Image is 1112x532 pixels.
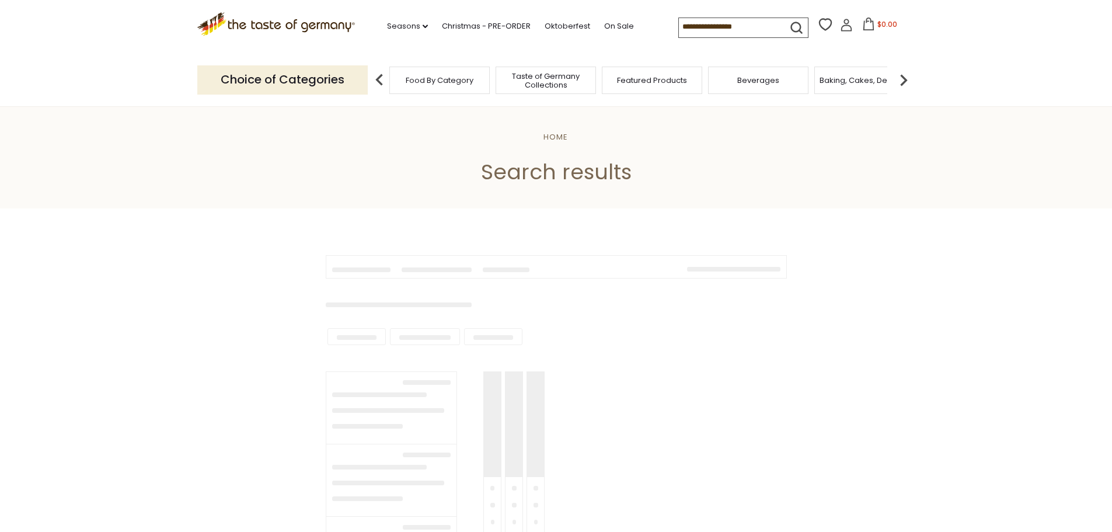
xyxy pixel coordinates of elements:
[406,76,473,85] a: Food By Category
[855,18,905,35] button: $0.00
[543,131,568,142] a: Home
[820,76,910,85] a: Baking, Cakes, Desserts
[892,68,915,92] img: next arrow
[604,20,634,33] a: On Sale
[368,68,391,92] img: previous arrow
[737,76,779,85] a: Beverages
[617,76,687,85] a: Featured Products
[877,19,897,29] span: $0.00
[442,20,531,33] a: Christmas - PRE-ORDER
[36,159,1076,185] h1: Search results
[499,72,592,89] a: Taste of Germany Collections
[197,65,368,94] p: Choice of Categories
[387,20,428,33] a: Seasons
[545,20,590,33] a: Oktoberfest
